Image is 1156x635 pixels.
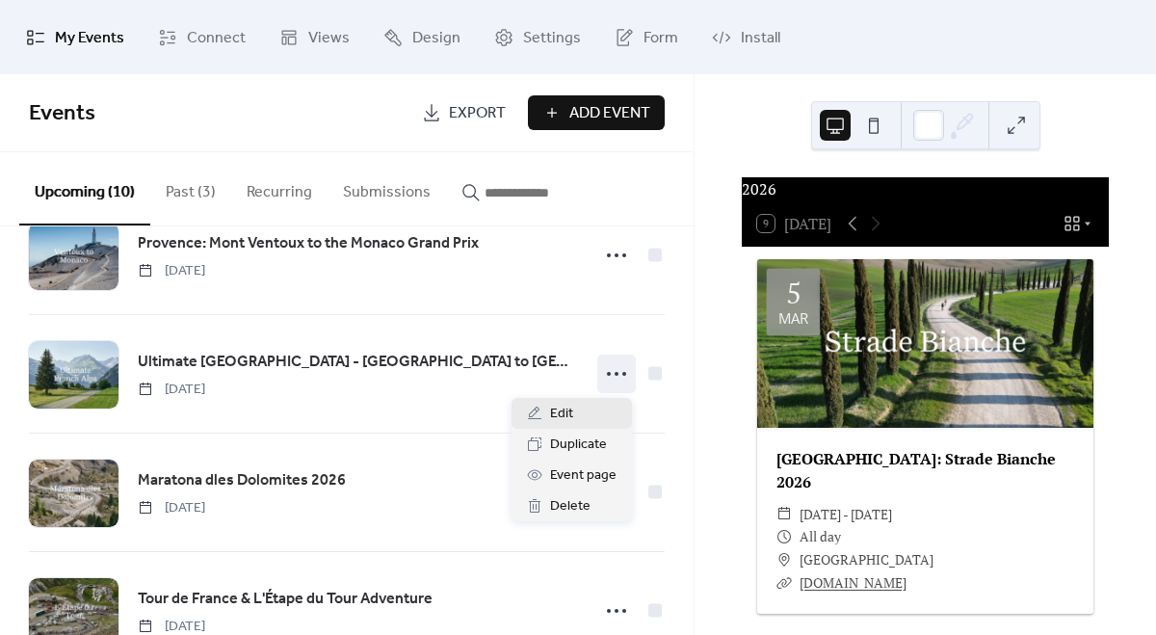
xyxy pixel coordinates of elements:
span: Settings [523,23,581,53]
div: 2026 [742,177,1109,200]
span: Design [412,23,460,53]
a: Design [369,8,475,66]
span: [GEOGRAPHIC_DATA] [800,548,933,571]
span: Event page [550,464,617,488]
span: Duplicate [550,434,607,457]
a: Form [600,8,693,66]
div: Mar [778,311,808,326]
a: My Events [12,8,139,66]
span: Install [741,23,780,53]
a: [DOMAIN_NAME] [800,573,906,592]
span: Edit [550,403,573,426]
span: Connect [187,23,246,53]
button: Past (3) [150,152,231,224]
span: Ultimate [GEOGRAPHIC_DATA] - [GEOGRAPHIC_DATA] to [GEOGRAPHIC_DATA] [138,351,578,374]
span: [DATE] [138,498,205,518]
a: [GEOGRAPHIC_DATA]: Strade Bianche 2026 [776,448,1056,492]
a: Install [697,8,795,66]
button: Add Event [528,95,665,130]
span: Form [644,23,678,53]
a: Connect [144,8,260,66]
div: ​ [776,548,792,571]
span: [DATE] [138,261,205,281]
a: Settings [480,8,595,66]
span: Delete [550,495,591,518]
span: Add Event [569,102,650,125]
div: ​ [776,525,792,548]
a: Views [265,8,364,66]
span: Export [449,102,506,125]
span: Provence: Mont Ventoux to the Monaco Grand Prix [138,232,479,255]
span: Events [29,93,95,135]
div: 5 [786,278,801,307]
span: [DATE] [138,380,205,400]
button: Recurring [231,152,328,224]
span: All day [800,525,841,548]
a: Ultimate [GEOGRAPHIC_DATA] - [GEOGRAPHIC_DATA] to [GEOGRAPHIC_DATA] [138,350,578,375]
span: My Events [55,23,124,53]
a: Maratona dles Dolomites 2026 [138,468,346,493]
span: Views [308,23,350,53]
button: Upcoming (10) [19,152,150,225]
div: ​ [776,503,792,526]
span: Maratona dles Dolomites 2026 [138,469,346,492]
button: Submissions [328,152,446,224]
div: ​ [776,571,792,595]
span: [DATE] - [DATE] [800,503,892,526]
a: Provence: Mont Ventoux to the Monaco Grand Prix [138,231,479,256]
a: Tour de France & L'Étape du Tour Adventure [138,587,433,612]
span: Tour de France & L'Étape du Tour Adventure [138,588,433,611]
a: Export [407,95,520,130]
